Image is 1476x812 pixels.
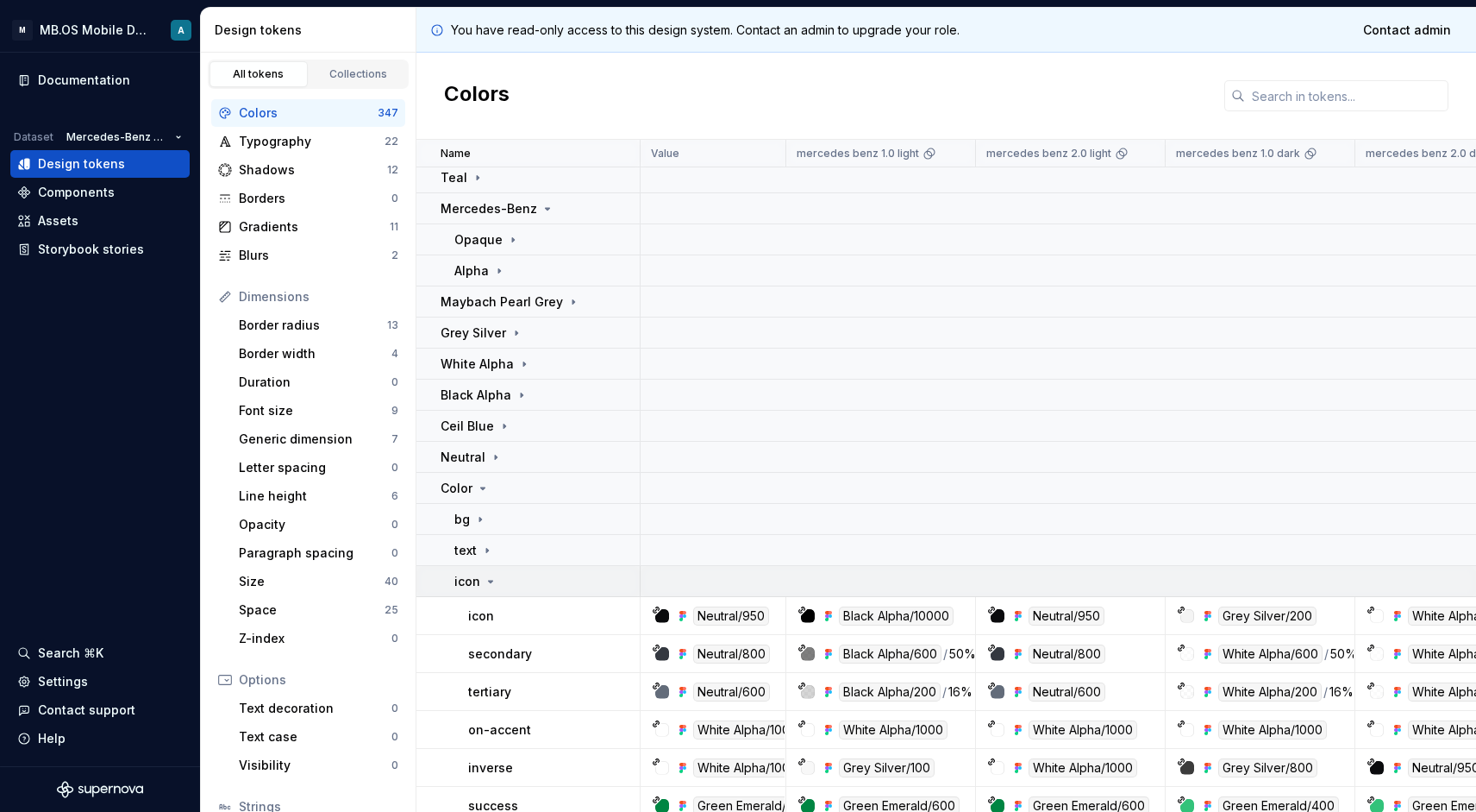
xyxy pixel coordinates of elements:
[239,544,391,562] div: Paragraph spacing
[239,700,391,717] div: Text decoration
[232,568,405,595] a: Size40
[232,397,405,425] a: Font size9
[391,249,398,262] div: 2
[454,231,503,249] p: Opaque
[239,573,385,590] div: Size
[693,607,769,626] div: Neutral/950
[215,22,409,39] div: Design tokens
[239,247,391,264] div: Blurs
[239,488,391,505] div: Line height
[943,645,948,664] div: /
[986,147,1111,161] p: mercedes benz 2.0 light
[3,11,197,48] button: MMB.OS Mobile Design SystemA
[391,632,398,645] div: 0
[232,596,405,624] a: Space25
[942,683,947,702] div: /
[444,80,510,111] h2: Colors
[232,482,405,510] a: Line height6
[239,104,378,122] div: Colors
[239,728,391,746] div: Text case
[232,454,405,482] a: Letter spacing0
[1245,80,1448,111] input: Search in tokens...
[468,683,511,701] p: tertiary
[232,695,405,722] a: Text decoration0
[1029,758,1137,777] div: White Alpha/1000
[391,375,398,389] div: 0
[387,163,398,177] div: 12
[12,20,33,41] div: M
[451,22,960,39] p: You have read-only access to this design system. Contact an admin to upgrade your role.
[232,425,405,453] a: Generic dimension7
[441,480,472,497] p: Color
[454,542,477,559] p: text
[59,125,190,149] button: Mercedes-Benz 2.0
[454,573,480,590] p: icon
[468,645,532,663] p: secondary
[239,133,385,150] div: Typography
[1323,683,1328,702] div: /
[1218,645,1323,664] div: White Alpha/600
[211,156,405,184] a: Shadows12
[239,630,391,647] div: Z-index
[232,340,405,368] a: Border width4
[468,607,494,625] p: icon
[441,356,514,373] p: White Alpha
[239,671,398,689] div: Options
[239,601,385,619] div: Space
[693,645,770,664] div: Neutral/800
[38,72,130,89] div: Documentation
[239,190,391,207] div: Borders
[10,668,190,696] a: Settings
[66,130,168,144] span: Mercedes-Benz 2.0
[232,625,405,652] a: Z-index0
[387,318,398,332] div: 13
[57,781,143,798] svg: Supernova Logo
[441,169,467,186] p: Teal
[839,758,935,777] div: Grey Silver/100
[38,155,125,173] div: Design tokens
[391,702,398,715] div: 0
[468,759,513,777] p: inverse
[378,106,398,120] div: 347
[1029,683,1105,702] div: Neutral/600
[211,128,405,155] a: Typography22
[211,242,405,269] a: Blurs2
[1176,147,1300,161] p: mercedes benz 1.0 dark
[1218,683,1322,702] div: White Alpha/200
[391,404,398,418] div: 9
[1029,607,1104,626] div: Neutral/950
[211,99,405,127] a: Colors347
[454,511,470,528] p: bg
[10,207,190,235] a: Assets
[441,200,537,217] p: Mercedes-Benz
[10,150,190,178] a: Design tokens
[1324,645,1329,664] div: /
[239,317,387,334] div: Border radius
[693,721,802,740] div: White Alpha/1000
[232,752,405,779] a: Visibility0
[211,213,405,241] a: Gradients11
[38,241,144,258] div: Storybook stories
[391,518,398,532] div: 0
[1363,22,1451,39] span: Contact admin
[441,387,511,404] p: Black Alpha
[38,702,135,719] div: Contact support
[1029,721,1137,740] div: White Alpha/1000
[14,130,53,144] div: Dataset
[385,575,398,589] div: 40
[693,683,770,702] div: Neutral/600
[239,516,391,533] div: Opacity
[239,459,391,476] div: Letter spacing
[38,673,88,690] div: Settings
[232,723,405,751] a: Text case0
[10,66,190,94] a: Documentation
[468,721,531,739] p: on-accent
[1352,15,1462,46] a: Contact admin
[232,368,405,396] a: Duration0
[232,511,405,538] a: Opacity0
[441,293,563,311] p: Maybach Pearl Grey
[839,683,941,702] div: Black Alpha/200
[391,489,398,503] div: 6
[10,179,190,206] a: Components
